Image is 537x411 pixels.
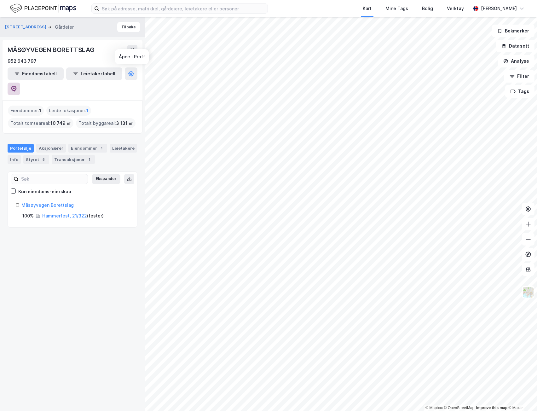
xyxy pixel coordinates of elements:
div: Eiendommer : [8,106,44,116]
button: Analyse [498,55,534,67]
img: logo.f888ab2527a4732fd821a326f86c7f29.svg [10,3,76,14]
div: MÅSØYVEGEN BORETTSLAG [8,45,96,55]
div: Kart [363,5,372,12]
div: Verktøy [447,5,464,12]
div: Kontrollprogram for chat [505,381,537,411]
button: Leietakertabell [66,67,122,80]
img: Z [522,286,534,298]
div: Totalt byggareal : [76,118,136,128]
button: Bokmerker [492,25,534,37]
div: [PERSON_NAME] [481,5,517,12]
div: Bolig [422,5,433,12]
a: Hammerfest, 21/322 [42,213,87,218]
input: Søk [19,174,88,184]
div: Gårdeier [55,23,74,31]
button: Filter [504,70,534,83]
span: 1 [39,107,41,114]
div: Mine Tags [385,5,408,12]
div: 952 643 797 [8,57,37,65]
div: Eiendommer [68,144,107,153]
input: Søk på adresse, matrikkel, gårdeiere, leietakere eller personer [99,4,268,13]
div: Styret [23,155,49,164]
div: ( fester ) [42,212,104,220]
button: [STREET_ADDRESS] [5,24,48,30]
iframe: Chat Widget [505,381,537,411]
button: Tags [505,85,534,98]
button: Eiendomstabell [8,67,64,80]
span: 10 749 ㎡ [50,119,71,127]
div: Aksjonærer [36,144,66,153]
div: Totalt tomteareal : [8,118,73,128]
div: Leietakere [110,144,137,153]
div: Transaksjoner [52,155,95,164]
div: Info [8,155,21,164]
div: 5 [40,156,47,163]
div: 100% [22,212,34,220]
a: Måsøyvegen Borettslag [21,202,74,208]
button: Datasett [496,40,534,52]
div: Kun eiendoms-eierskap [18,188,71,195]
div: 1 [86,156,92,163]
span: 1 [86,107,89,114]
span: 3 131 ㎡ [116,119,133,127]
button: Tilbake [117,22,140,32]
button: Ekspander [92,174,120,184]
div: 1 [98,145,105,151]
a: Mapbox [425,406,443,410]
a: OpenStreetMap [444,406,475,410]
div: Leide lokasjoner : [46,106,91,116]
div: Portefølje [8,144,34,153]
a: Improve this map [476,406,507,410]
